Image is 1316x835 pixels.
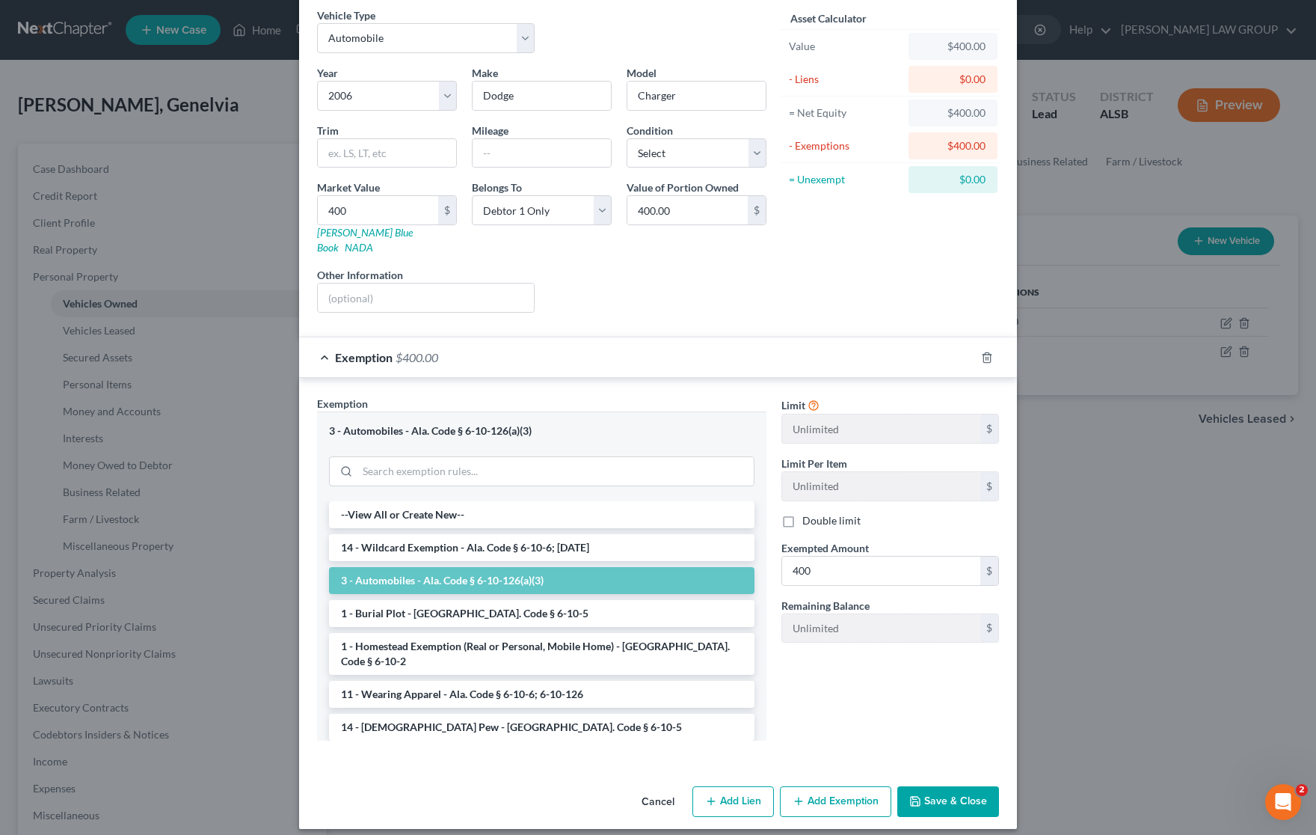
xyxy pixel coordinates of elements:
[802,513,861,528] label: Double limit
[782,415,980,443] input: --
[781,399,805,412] span: Limit
[329,567,754,594] li: 3 - Automobiles - Ala. Code § 6-10-126(a)(3)
[329,600,754,627] li: 1 - Burial Plot - [GEOGRAPHIC_DATA]. Code § 6-10-5
[789,105,902,120] div: = Net Equity
[317,65,338,81] label: Year
[317,123,339,138] label: Trim
[780,786,891,818] button: Add Exemption
[627,82,766,110] input: ex. Altima
[329,633,754,675] li: 1 - Homestead Exemption (Real or Personal, Mobile Home) - [GEOGRAPHIC_DATA]. Code § 6-10-2
[317,180,380,195] label: Market Value
[329,501,754,528] li: --View All or Create New--
[980,472,998,501] div: $
[317,397,368,410] span: Exemption
[627,196,748,224] input: 0.00
[980,614,998,643] div: $
[782,472,980,501] input: --
[920,105,986,120] div: $400.00
[630,788,686,818] button: Cancel
[980,557,998,585] div: $
[781,542,869,554] span: Exempted Amount
[1265,784,1301,820] iframe: Intercom live chat
[782,614,980,643] input: --
[781,598,870,614] label: Remaining Balance
[920,39,986,54] div: $400.00
[781,456,847,471] label: Limit Per Item
[472,67,498,79] span: Make
[790,10,867,26] label: Asset Calculator
[789,39,902,54] div: Value
[789,138,902,153] div: - Exemptions
[920,138,986,153] div: $400.00
[318,139,456,168] input: ex. LS, LT, etc
[473,139,611,168] input: --
[345,241,373,254] a: NADA
[920,172,986,187] div: $0.00
[396,350,438,364] span: $400.00
[329,424,754,438] div: 3 - Automobiles - Ala. Code § 6-10-126(a)(3)
[317,267,403,283] label: Other Information
[1296,784,1308,796] span: 2
[789,172,902,187] div: = Unexempt
[472,181,522,194] span: Belongs To
[318,284,534,312] input: (optional)
[357,457,754,486] input: Search exemption rules...
[472,123,508,138] label: Mileage
[782,557,980,585] input: 0.00
[473,82,611,110] input: ex. Nissan
[627,65,657,81] label: Model
[335,350,393,364] span: Exemption
[897,786,999,818] button: Save & Close
[980,415,998,443] div: $
[627,123,673,138] label: Condition
[329,681,754,708] li: 11 - Wearing Apparel - Ala. Code § 6-10-6; 6-10-126
[789,72,902,87] div: - Liens
[692,786,774,818] button: Add Lien
[318,196,438,224] input: 0.00
[438,196,456,224] div: $
[627,180,739,195] label: Value of Portion Owned
[920,72,986,87] div: $0.00
[329,714,754,741] li: 14 - [DEMOGRAPHIC_DATA] Pew - [GEOGRAPHIC_DATA]. Code § 6-10-5
[317,226,413,254] a: [PERSON_NAME] Blue Book
[748,196,766,224] div: $
[317,7,375,23] label: Vehicle Type
[329,534,754,561] li: 14 - Wildcard Exemption - Ala. Code § 6-10-6; [DATE]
